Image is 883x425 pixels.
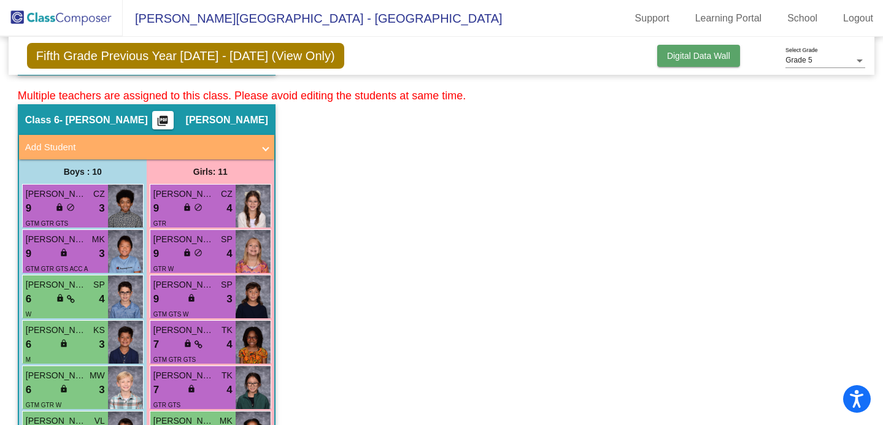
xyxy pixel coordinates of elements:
[685,9,772,28] a: Learning Portal
[55,203,64,212] span: lock
[153,291,159,307] span: 9
[56,294,64,302] span: lock
[153,246,159,262] span: 9
[123,9,503,28] span: [PERSON_NAME][GEOGRAPHIC_DATA] - [GEOGRAPHIC_DATA]
[93,324,105,337] span: KS
[221,278,233,291] span: SP
[194,248,202,257] span: do_not_disturb_alt
[155,115,170,132] mat-icon: picture_as_pdf
[26,369,87,382] span: [PERSON_NAME]
[153,266,174,272] span: GTR W
[226,291,232,307] span: 3
[226,382,232,398] span: 4
[26,220,68,227] span: GTM GTR GTS
[26,188,87,201] span: [PERSON_NAME]
[99,201,104,216] span: 3
[226,246,232,262] span: 4
[60,385,68,393] span: lock
[26,233,87,246] span: [PERSON_NAME]
[99,382,104,398] span: 3
[93,278,105,291] span: SP
[183,248,191,257] span: lock
[60,248,68,257] span: lock
[833,9,883,28] a: Logout
[60,114,148,126] span: - [PERSON_NAME]
[625,9,679,28] a: Support
[26,337,31,353] span: 6
[147,159,274,184] div: Girls: 11
[92,233,105,246] span: MK
[153,188,215,201] span: [PERSON_NAME]
[26,201,31,216] span: 9
[153,311,189,318] span: GTM GTS W
[99,337,104,353] span: 3
[221,188,233,201] span: CZ
[186,114,268,126] span: [PERSON_NAME]
[18,90,466,102] span: Multiple teachers are assigned to this class. Please avoid editing the students at same time.
[153,369,215,382] span: [PERSON_NAME]
[26,382,31,398] span: 6
[153,220,166,227] span: GTR
[26,266,88,272] span: GTM GTR GTS ACC A
[153,324,215,337] span: [PERSON_NAME]
[153,402,180,408] span: GTR GTS
[19,159,147,184] div: Boys : 10
[153,356,196,363] span: GTM GTR GTS
[60,339,68,348] span: lock
[777,9,827,28] a: School
[99,291,104,307] span: 4
[153,382,159,398] span: 7
[19,135,274,159] mat-expansion-panel-header: Add Student
[183,339,192,348] span: lock
[26,291,31,307] span: 6
[26,356,31,363] span: M
[27,43,344,69] span: Fifth Grade Previous Year [DATE] - [DATE] (View Only)
[657,45,740,67] button: Digital Data Wall
[99,246,104,262] span: 3
[26,324,87,337] span: [PERSON_NAME]
[26,246,31,262] span: 9
[226,337,232,353] span: 4
[183,203,191,212] span: lock
[221,233,233,246] span: SP
[26,311,31,318] span: W
[25,114,60,126] span: Class 6
[153,278,215,291] span: [PERSON_NAME]
[25,140,253,155] mat-panel-title: Add Student
[153,233,215,246] span: [PERSON_NAME]
[667,51,730,61] span: Digital Data Wall
[66,203,75,212] span: do_not_disturb_alt
[187,294,196,302] span: lock
[222,324,233,337] span: TK
[26,278,87,291] span: [PERSON_NAME]
[26,402,61,408] span: GTM GTR W
[152,111,174,129] button: Print Students Details
[785,56,812,64] span: Grade 5
[153,201,159,216] span: 9
[226,201,232,216] span: 4
[153,337,159,353] span: 7
[222,369,233,382] span: TK
[93,188,105,201] span: CZ
[90,369,105,382] span: MW
[187,385,196,393] span: lock
[194,203,202,212] span: do_not_disturb_alt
